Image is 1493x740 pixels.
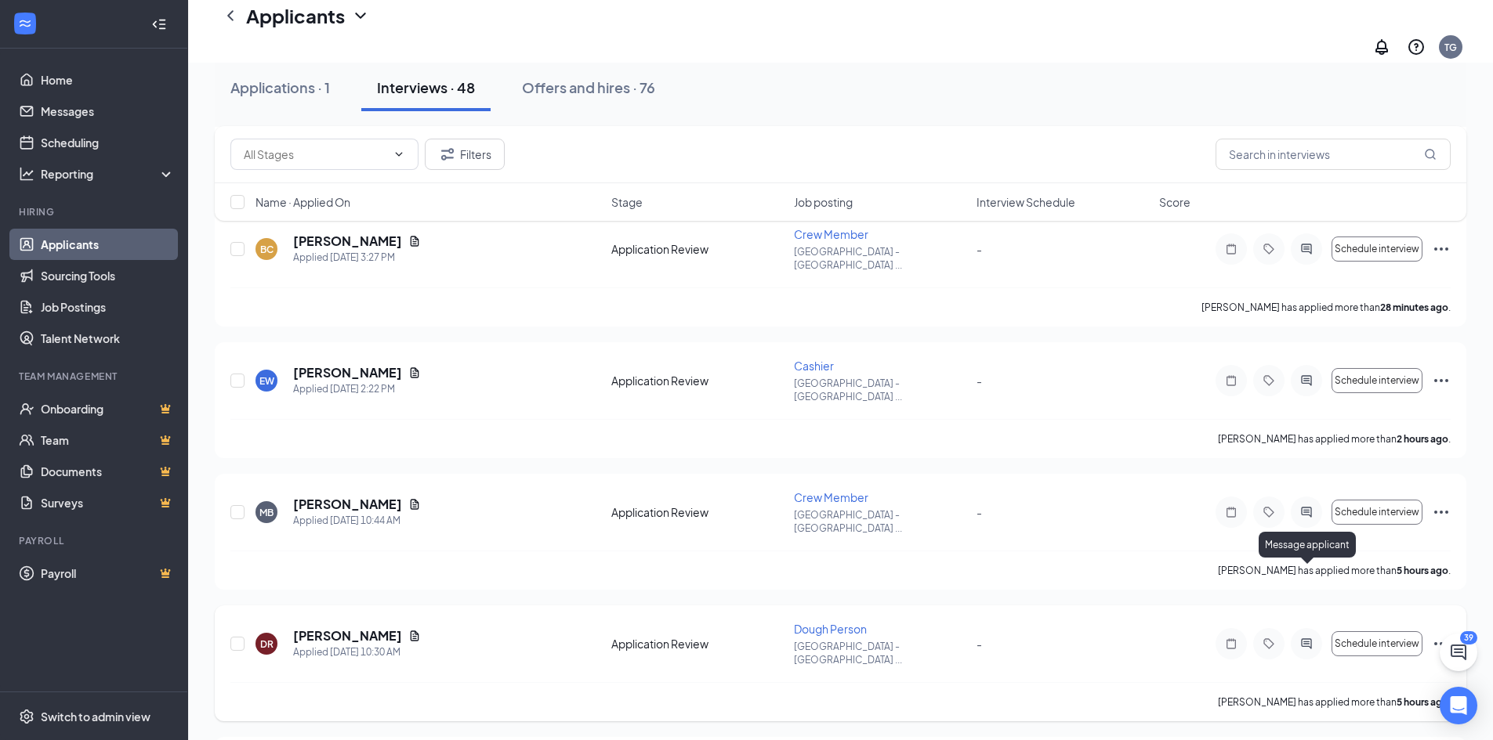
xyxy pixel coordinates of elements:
button: Filter Filters [425,139,505,170]
div: 39 [1460,631,1477,644]
svg: Document [408,235,421,247]
a: Talent Network [41,323,175,354]
span: Schedule interview [1335,507,1419,518]
a: Applicants [41,229,175,260]
span: - [977,242,982,256]
svg: MagnifyingGlass [1424,148,1437,161]
svg: Note [1222,243,1241,255]
svg: Note [1222,637,1241,650]
div: TG [1444,41,1457,54]
button: Schedule interview [1332,236,1422,262]
button: Schedule interview [1332,500,1422,525]
h1: Applicants [246,2,345,29]
div: Applied [DATE] 10:30 AM [293,644,421,660]
span: Score [1159,194,1190,210]
span: Crew Member [794,490,868,504]
svg: ChevronDown [351,6,370,25]
div: Payroll [19,534,172,547]
div: Application Review [611,636,785,652]
div: Application Review [611,373,785,388]
div: EW [259,374,274,388]
svg: ChevronDown [393,148,405,161]
svg: Ellipses [1432,371,1451,390]
a: DocumentsCrown [41,456,175,487]
p: [GEOGRAPHIC_DATA] - [GEOGRAPHIC_DATA] ... [794,377,967,403]
svg: ActiveChat [1297,637,1316,650]
button: ChatActive [1440,634,1477,671]
svg: Ellipses [1432,503,1451,522]
a: Job Postings [41,291,175,323]
p: [PERSON_NAME] has applied more than . [1218,695,1451,709]
b: 28 minutes ago [1380,301,1448,313]
svg: ChatActive [1449,643,1468,662]
a: Sourcing Tools [41,260,175,291]
span: Job posting [794,194,853,210]
b: 5 hours ago [1397,565,1448,576]
svg: Note [1222,506,1241,518]
h5: [PERSON_NAME] [293,364,402,381]
svg: Filter [438,145,457,164]
span: Interview Schedule [977,194,1075,210]
span: - [977,374,982,388]
div: Applied [DATE] 2:22 PM [293,381,421,397]
p: [GEOGRAPHIC_DATA] - [GEOGRAPHIC_DATA] ... [794,640,967,666]
a: SurveysCrown [41,487,175,518]
div: Applications · 1 [230,78,330,97]
a: TeamCrown [41,424,175,456]
div: Applied [DATE] 3:27 PM [293,250,421,265]
div: Switch to admin view [41,709,150,724]
h5: [PERSON_NAME] [293,627,402,644]
div: Interviews · 48 [377,78,475,97]
svg: Document [408,366,421,379]
input: All Stages [244,146,386,163]
svg: Tag [1259,374,1278,387]
svg: Tag [1259,637,1278,650]
a: Messages [41,96,175,127]
a: Scheduling [41,127,175,158]
svg: Tag [1259,243,1278,255]
span: Stage [611,194,643,210]
p: [GEOGRAPHIC_DATA] - [GEOGRAPHIC_DATA] ... [794,245,967,272]
span: - [977,505,982,519]
p: [PERSON_NAME] has applied more than . [1201,301,1451,314]
div: Application Review [611,504,785,520]
svg: ChevronLeft [221,6,240,25]
span: - [977,637,982,651]
b: 5 hours ago [1397,696,1448,708]
svg: ActiveChat [1297,374,1316,387]
svg: Note [1222,374,1241,387]
div: DR [260,637,274,651]
div: Open Intercom Messenger [1440,687,1477,724]
p: [PERSON_NAME] has applied more than . [1218,432,1451,446]
b: 2 hours ago [1397,433,1448,445]
div: BC [260,243,274,256]
div: MB [259,506,274,519]
svg: WorkstreamLogo [17,16,33,31]
div: Application Review [611,241,785,257]
svg: Collapse [151,16,167,32]
h5: [PERSON_NAME] [293,496,402,513]
svg: Ellipses [1432,634,1451,653]
a: OnboardingCrown [41,393,175,424]
span: Schedule interview [1335,244,1419,254]
p: [PERSON_NAME] has applied more than . [1218,564,1451,577]
div: Team Management [19,370,172,383]
div: Message applicant [1259,532,1356,558]
svg: QuestionInfo [1407,38,1426,56]
div: Applied [DATE] 10:44 AM [293,513,421,529]
svg: Analysis [19,166,34,182]
span: Schedule interview [1335,638,1419,649]
svg: Notifications [1372,38,1391,56]
span: Dough Person [794,622,867,636]
svg: ActiveChat [1297,243,1316,255]
button: Schedule interview [1332,631,1422,656]
p: [GEOGRAPHIC_DATA] - [GEOGRAPHIC_DATA] ... [794,508,967,535]
svg: ActiveChat [1297,506,1316,518]
div: Offers and hires · 76 [522,78,655,97]
button: Schedule interview [1332,368,1422,393]
svg: Settings [19,709,34,724]
a: Home [41,64,175,96]
div: Hiring [19,205,172,218]
svg: Document [408,630,421,642]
